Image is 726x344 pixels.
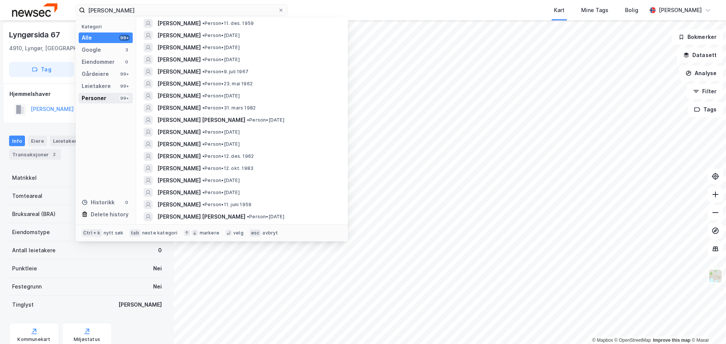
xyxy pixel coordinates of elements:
[202,57,240,63] span: Person • [DATE]
[12,210,56,219] div: Bruksareal (BRA)
[247,214,284,220] span: Person • [DATE]
[157,152,201,161] span: [PERSON_NAME]
[202,20,254,26] span: Person • 11. des. 1959
[9,89,164,99] div: Hjemmelshaver
[157,188,201,197] span: [PERSON_NAME]
[82,69,109,79] div: Gårdeiere
[672,29,723,45] button: Bokmerker
[202,20,205,26] span: •
[82,82,111,91] div: Leietakere
[157,200,201,209] span: [PERSON_NAME]
[119,83,130,89] div: 99+
[202,165,205,171] span: •
[202,32,240,39] span: Person • [DATE]
[157,67,201,76] span: [PERSON_NAME]
[677,48,723,63] button: Datasett
[688,308,726,344] iframe: Chat Widget
[202,141,205,147] span: •
[233,230,244,236] div: velg
[202,129,205,135] span: •
[12,246,56,255] div: Antall leietakere
[17,336,50,342] div: Kommunekart
[104,230,124,236] div: nytt søk
[28,136,47,146] div: Eiere
[202,32,205,38] span: •
[202,153,205,159] span: •
[153,264,162,273] div: Nei
[687,84,723,99] button: Filter
[202,153,254,159] span: Person • 12. des. 1962
[82,229,102,237] div: Ctrl + k
[142,230,178,236] div: neste kategori
[625,6,638,15] div: Bolig
[202,202,205,207] span: •
[82,57,115,66] div: Eiendommer
[659,6,702,15] div: [PERSON_NAME]
[202,105,256,111] span: Person • 31. mars 1982
[91,210,129,219] div: Delete history
[85,5,278,16] input: Søk på adresse, matrikkel, gårdeiere, leietakere eller personer
[12,228,50,237] div: Eiendomstype
[250,229,261,237] div: esc
[581,6,608,15] div: Mine Tags
[247,117,249,123] span: •
[202,81,253,87] span: Person • 23. mai 1962
[12,191,42,201] div: Tomteareal
[157,19,201,28] span: [PERSON_NAME]
[679,66,723,81] button: Analyse
[124,199,130,205] div: 0
[202,45,240,51] span: Person • [DATE]
[158,246,162,255] div: 0
[247,214,249,219] span: •
[118,300,162,309] div: [PERSON_NAME]
[200,230,219,236] div: markere
[247,117,284,123] span: Person • [DATE]
[202,93,240,99] span: Person • [DATE]
[157,128,201,137] span: [PERSON_NAME]
[157,31,201,40] span: [PERSON_NAME]
[157,140,201,149] span: [PERSON_NAME]
[202,165,253,171] span: Person • 12. okt. 1983
[12,173,37,182] div: Matrikkel
[119,35,130,41] div: 99+
[688,102,723,117] button: Tags
[157,164,201,173] span: [PERSON_NAME]
[202,190,205,195] span: •
[202,141,240,147] span: Person • [DATE]
[129,229,141,237] div: tab
[157,91,201,100] span: [PERSON_NAME]
[202,45,205,50] span: •
[157,103,201,113] span: [PERSON_NAME]
[124,59,130,65] div: 0
[157,43,201,52] span: [PERSON_NAME]
[82,94,106,103] div: Personer
[202,177,240,184] span: Person • [DATE]
[12,282,42,291] div: Festegrunn
[153,282,162,291] div: Nei
[157,116,245,125] span: [PERSON_NAME] [PERSON_NAME]
[614,338,651,343] a: OpenStreetMap
[202,105,205,111] span: •
[202,129,240,135] span: Person • [DATE]
[202,57,205,62] span: •
[202,202,251,208] span: Person • 11. juni 1959
[74,336,100,342] div: Miljøstatus
[262,230,278,236] div: avbryt
[12,264,37,273] div: Punktleie
[9,29,61,41] div: Lyngørsida 67
[9,44,100,53] div: 4910, Lyngør, [GEOGRAPHIC_DATA]
[50,136,83,146] div: Leietakere
[124,47,130,53] div: 3
[202,81,205,86] span: •
[202,190,240,196] span: Person • [DATE]
[554,6,565,15] div: Kart
[157,176,201,185] span: [PERSON_NAME]
[119,95,130,101] div: 99+
[119,71,130,77] div: 99+
[157,79,201,88] span: [PERSON_NAME]
[12,300,34,309] div: Tinglyst
[12,3,57,17] img: newsec-logo.f6e21ccffca1b3a03d2d.png
[708,269,723,283] img: Z
[82,45,101,54] div: Google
